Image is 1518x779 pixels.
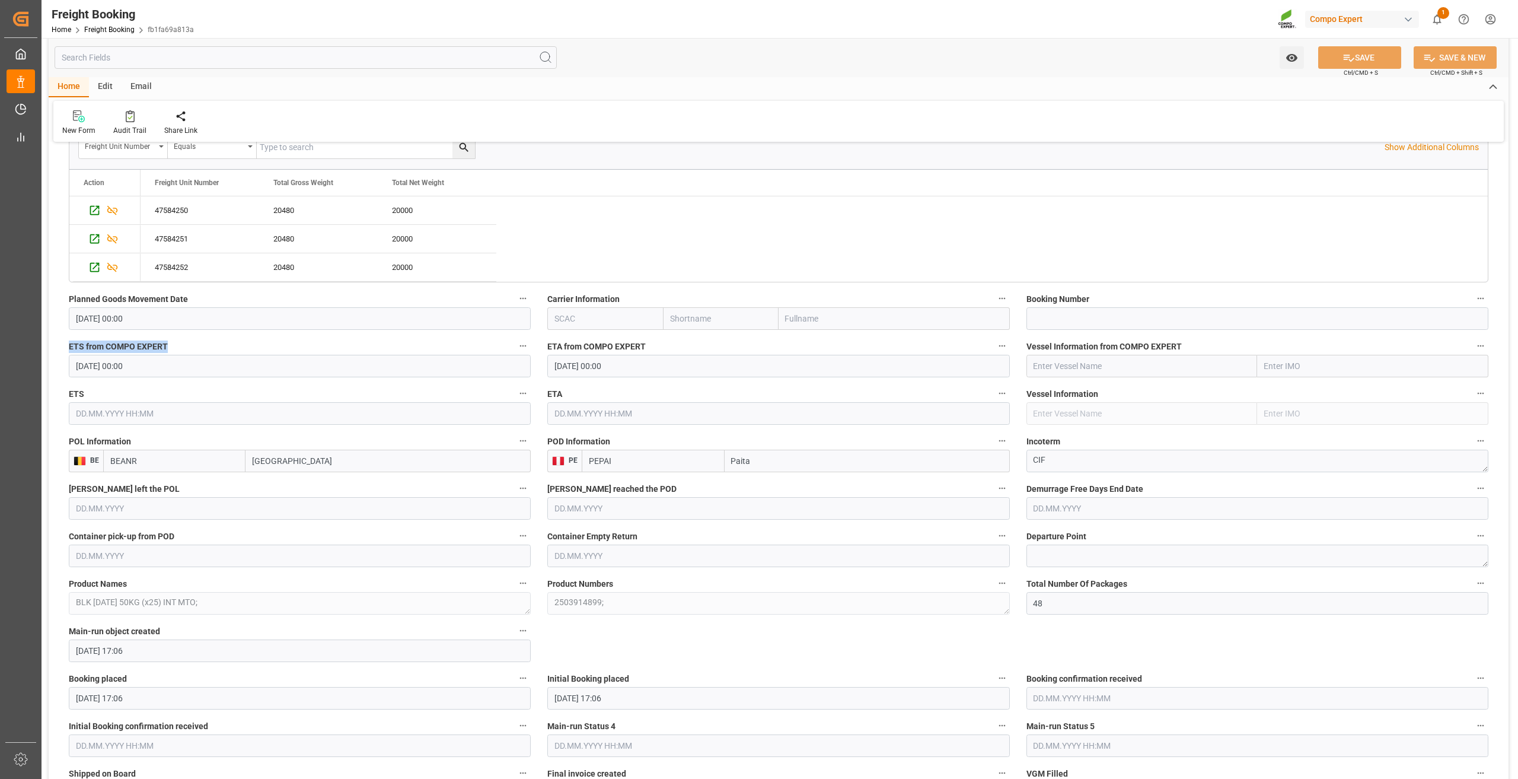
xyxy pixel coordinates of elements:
[69,196,141,225] div: Press SPACE to select this row.
[1026,355,1258,377] input: Enter Vessel Name
[994,338,1010,354] button: ETA from COMPO EXPERT
[257,136,475,158] input: Type to search
[103,450,245,472] input: Enter Locode
[515,670,531,686] button: Booking placed
[69,497,531,520] input: DD.MM.YYYY
[1450,6,1477,33] button: Help Center
[582,450,724,472] input: Enter Locode
[1305,11,1419,28] div: Compo Expert
[565,456,578,465] span: PE
[1026,341,1182,353] span: Vessel Information from COMPO EXPERT
[245,450,531,472] input: Enter Port Name
[378,225,496,253] div: 20000
[84,26,135,34] a: Freight Booking
[547,497,1009,520] input: DD.MM.YYYY
[1385,141,1479,154] p: Show Additional Columns
[1026,673,1142,685] span: Booking confirmation received
[994,575,1010,591] button: Product Numbers
[547,307,663,330] input: SCAC
[89,77,122,97] div: Edit
[547,483,677,495] span: [PERSON_NAME] reached the POD
[547,388,562,400] span: ETA
[1026,497,1488,520] input: DD.MM.YYYY
[515,575,531,591] button: Product Names
[1026,483,1143,495] span: Demurrage Free Days End Date
[1473,575,1488,591] button: Total Number Of Packages
[547,402,1009,425] input: DD.MM.YYYY HH:MM
[547,530,637,543] span: Container Empty Return
[52,26,71,34] a: Home
[994,291,1010,306] button: Carrier Information
[663,307,779,330] input: Shortname
[69,545,531,567] input: DD.MM.YYYY
[994,433,1010,449] button: POD Information
[69,673,127,685] span: Booking placed
[552,456,565,466] img: country
[79,136,168,158] button: open menu
[69,578,127,590] span: Product Names
[1473,718,1488,733] button: Main-run Status 5
[49,77,89,97] div: Home
[547,341,646,353] span: ETA from COMPO EXPERT
[547,435,610,448] span: POD Information
[69,687,531,710] input: DD.MM.YYYY HH:MM
[515,338,531,354] button: ETS from COMPO EXPERT
[1473,433,1488,449] button: Incoterm
[69,640,531,662] input: DD.MM.YYYY HH:MM
[69,293,188,306] span: Planned Goods Movement Date
[547,673,629,685] span: Initial Booking placed
[55,46,557,69] input: Search Fields
[52,5,194,23] div: Freight Booking
[69,253,141,282] div: Press SPACE to select this row.
[1026,435,1060,448] span: Incoterm
[1026,578,1127,590] span: Total Number Of Packages
[1026,735,1488,757] input: DD.MM.YYYY HH:MM
[69,625,160,638] span: Main-run object created
[259,225,378,253] div: 20480
[1026,687,1488,710] input: DD.MM.YYYY HH:MM
[155,179,219,187] span: Freight Unit Number
[69,435,131,448] span: POL Information
[1026,402,1258,425] input: Enter Vessel Name
[69,720,208,733] span: Initial Booking confirmation received
[141,196,496,225] div: Press SPACE to select this row.
[164,125,197,136] div: Share Link
[515,291,531,306] button: Planned Goods Movement Date
[259,196,378,224] div: 20480
[452,136,475,158] button: search button
[141,196,259,224] div: 47584250
[141,225,496,253] div: Press SPACE to select this row.
[547,735,1009,757] input: DD.MM.YYYY HH:MM
[547,545,1009,567] input: DD.MM.YYYY
[69,388,84,400] span: ETS
[1473,338,1488,354] button: Vessel Information from COMPO EXPERT
[1430,68,1482,77] span: Ctrl/CMD + Shift + S
[725,450,1010,472] input: Enter Port Name
[85,138,155,152] div: Freight Unit Number
[168,136,257,158] button: open menu
[994,718,1010,733] button: Main-run Status 4
[69,307,531,330] input: DD.MM.YYYY HH:MM
[994,528,1010,543] button: Container Empty Return
[547,592,1009,615] textarea: 2503914899;
[69,530,174,543] span: Container pick-up from POD
[1344,68,1378,77] span: Ctrl/CMD + S
[1026,720,1095,733] span: Main-run Status 5
[547,578,613,590] span: Product Numbers
[69,735,531,757] input: DD.MM.YYYY HH:MM
[515,386,531,401] button: ETS
[1473,291,1488,306] button: Booking Number
[69,483,180,495] span: [PERSON_NAME] left the POL
[378,196,496,224] div: 20000
[1473,386,1488,401] button: Vessel Information
[994,481,1010,496] button: [PERSON_NAME] reached the POD
[1473,528,1488,543] button: Departure Point
[1278,9,1297,30] img: Screenshot%202023-09-29%20at%2010.02.21.png_1712312052.png
[141,253,259,281] div: 47584252
[273,179,333,187] span: Total Gross Weight
[1414,46,1497,69] button: SAVE & NEW
[515,433,531,449] button: POL Information
[1318,46,1401,69] button: SAVE
[515,718,531,733] button: Initial Booking confirmation received
[86,456,99,465] span: BE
